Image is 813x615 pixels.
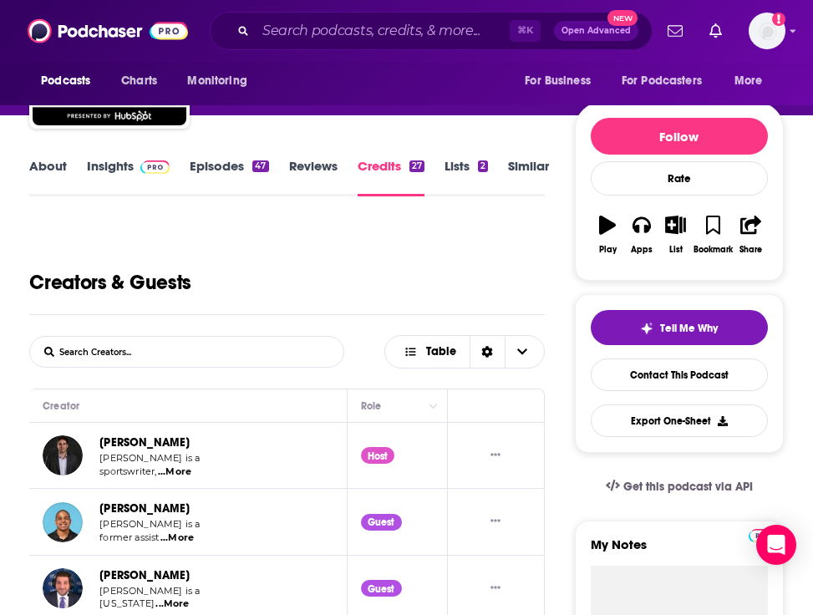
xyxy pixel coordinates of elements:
div: Play [599,245,617,255]
span: ...More [155,597,189,611]
span: [PERSON_NAME] is a [99,518,200,530]
div: 2 [478,160,488,172]
span: Monitoring [187,69,246,93]
span: Table [426,346,456,358]
span: New [607,10,638,26]
button: Bookmark [693,205,734,265]
button: open menu [513,65,612,97]
img: Podchaser Pro [749,529,778,542]
span: ⌘ K [510,20,541,42]
span: [PERSON_NAME] is a [99,452,200,464]
button: Show More Button [484,513,507,531]
a: [PERSON_NAME] [99,568,190,582]
span: Get this podcast via API [623,480,753,494]
a: Charts [110,65,167,97]
a: About [29,158,67,196]
span: Charts [121,69,157,93]
button: Apps [625,205,659,265]
input: Search podcasts, credits, & more... [256,18,510,44]
div: Apps [631,245,653,255]
a: [PERSON_NAME] [99,435,190,450]
button: tell me why sparkleTell Me Why [591,310,768,345]
button: Choose View [384,335,545,368]
button: Open AdvancedNew [554,21,638,41]
button: Show profile menu [749,13,785,49]
span: [PERSON_NAME] is a [99,585,200,597]
button: open menu [175,65,268,97]
span: sportswriter, [99,465,156,477]
button: Play [591,205,625,265]
a: Credits27 [358,158,424,196]
button: List [658,205,693,265]
span: Tell Me Why [660,322,718,335]
span: ...More [160,531,194,545]
a: Similar [508,158,549,196]
span: For Podcasters [622,69,702,93]
span: Podcasts [41,69,90,93]
div: Open Intercom Messenger [756,525,796,565]
button: Column Actions [424,396,444,416]
a: Show notifications dropdown [661,17,689,45]
span: Open Advanced [561,27,631,35]
div: Guest [361,514,402,531]
img: Steve Jones Jr. [43,502,83,542]
span: More [734,69,763,93]
img: Fred Katz [43,568,83,608]
button: Follow [591,118,768,155]
div: Guest [361,580,402,597]
button: Export One-Sheet [591,404,768,437]
div: Rate [591,161,768,196]
span: former assist [99,531,159,543]
div: Host [361,447,395,464]
div: Creator [43,396,79,416]
img: Podchaser Pro [140,160,170,174]
a: InsightsPodchaser Pro [87,158,170,196]
div: 27 [409,160,424,172]
div: Sort Direction [470,336,505,368]
a: Episodes47 [190,158,268,196]
div: Bookmark [694,245,733,255]
div: Search podcasts, credits, & more... [210,12,653,50]
label: My Notes [591,536,768,566]
a: [PERSON_NAME] [99,501,190,516]
button: open menu [611,65,726,97]
span: [US_STATE] [99,597,155,609]
span: Logged in as EC_2026 [749,13,785,49]
a: Get this podcast via API [592,466,766,507]
a: Show notifications dropdown [703,17,729,45]
svg: Add a profile image [772,13,785,26]
a: Reviews [289,158,338,196]
img: User Profile [749,13,785,49]
div: Share [739,245,762,255]
div: List [669,245,683,255]
button: open menu [723,65,784,97]
h1: The Zach Lowe Show Creators & Guests [29,270,191,295]
button: open menu [29,65,112,97]
img: Zach Lowe [43,435,83,475]
img: tell me why sparkle [640,322,653,335]
a: Pro website [749,526,778,542]
a: Contact This Podcast [591,358,768,391]
button: Show More Button [484,580,507,597]
img: Podchaser - Follow, Share and Rate Podcasts [28,15,188,47]
span: ...More [158,465,191,479]
a: Lists2 [445,158,488,196]
button: Show More Button [484,447,507,465]
button: Share [734,205,768,265]
span: For Business [525,69,591,93]
div: 47 [252,160,268,172]
div: Role [361,396,384,416]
